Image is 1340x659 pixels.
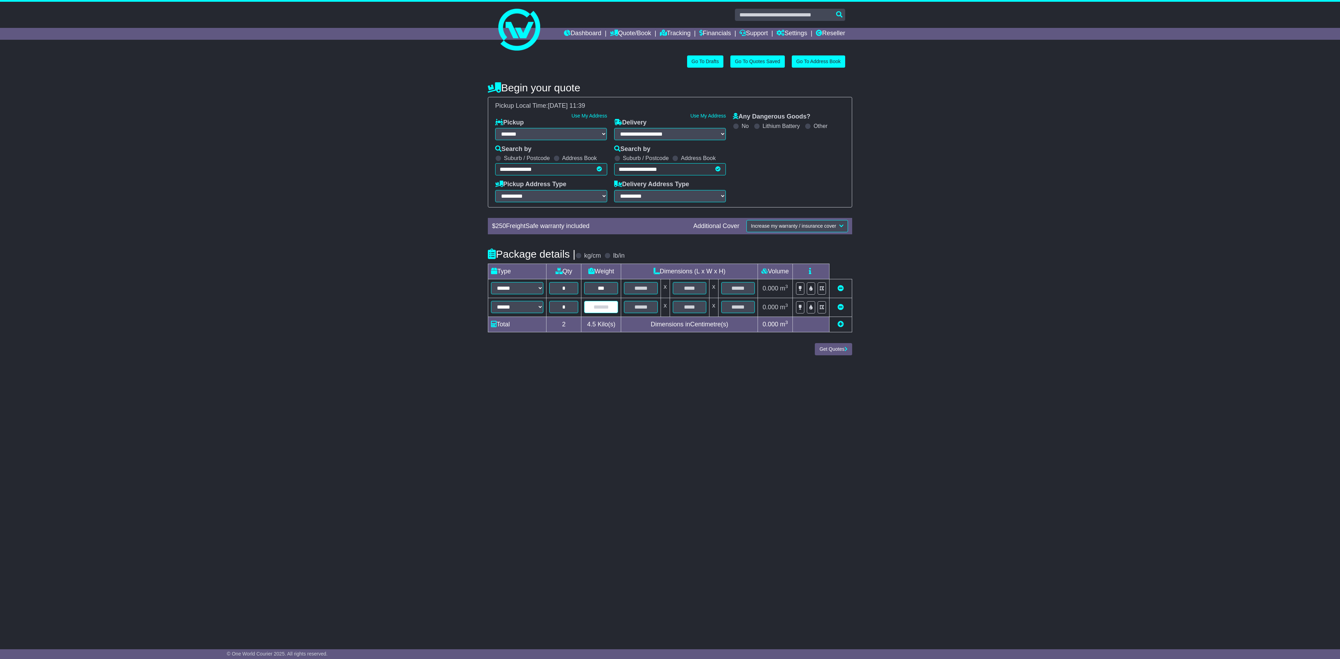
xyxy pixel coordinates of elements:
[614,181,689,188] label: Delivery Address Type
[837,285,844,292] a: Remove this item
[785,284,788,289] sup: 3
[661,298,670,317] td: x
[776,28,807,40] a: Settings
[785,303,788,308] sup: 3
[546,264,581,279] td: Qty
[495,119,524,127] label: Pickup
[581,264,621,279] td: Weight
[564,28,601,40] a: Dashboard
[492,102,848,110] div: Pickup Local Time:
[572,113,607,119] a: Use My Address
[837,304,844,311] a: Remove this item
[621,317,758,332] td: Dimensions in Centimetre(s)
[562,155,597,161] label: Address Book
[488,248,575,260] h4: Package details |
[687,55,723,68] a: Go To Drafts
[733,113,810,121] label: Any Dangerous Goods?
[780,304,788,311] span: m
[837,321,844,328] a: Add new item
[746,220,848,232] button: Increase my warranty / insurance cover
[613,252,625,260] label: lb/in
[762,321,778,328] span: 0.000
[762,285,778,292] span: 0.000
[699,28,731,40] a: Financials
[614,119,647,127] label: Delivery
[227,651,328,657] span: © One World Courier 2025. All rights reserved.
[587,321,596,328] span: 4.5
[621,264,758,279] td: Dimensions (L x W x H)
[546,317,581,332] td: 2
[690,222,743,230] div: Additional Cover
[780,321,788,328] span: m
[548,102,585,109] span: [DATE] 11:39
[496,222,506,229] span: 250
[581,317,621,332] td: Kilo(s)
[709,279,718,298] td: x
[751,223,836,229] span: Increase my warranty / insurance cover
[614,145,650,153] label: Search by
[785,320,788,325] sup: 3
[780,285,788,292] span: m
[813,123,827,129] label: Other
[709,298,718,317] td: x
[681,155,716,161] label: Address Book
[762,304,778,311] span: 0.000
[758,264,792,279] td: Volume
[495,145,531,153] label: Search by
[488,82,852,93] h4: Begin your quote
[489,222,690,230] div: $ FreightSafe warranty included
[504,155,550,161] label: Suburb / Postcode
[730,55,785,68] a: Go To Quotes Saved
[739,28,768,40] a: Support
[495,181,566,188] label: Pickup Address Type
[488,264,546,279] td: Type
[584,252,601,260] label: kg/cm
[661,279,670,298] td: x
[660,28,691,40] a: Tracking
[792,55,845,68] a: Go To Address Book
[488,317,546,332] td: Total
[816,28,845,40] a: Reseller
[815,343,852,355] button: Get Quotes
[690,113,726,119] a: Use My Address
[742,123,749,129] label: No
[610,28,651,40] a: Quote/Book
[762,123,800,129] label: Lithium Battery
[623,155,669,161] label: Suburb / Postcode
